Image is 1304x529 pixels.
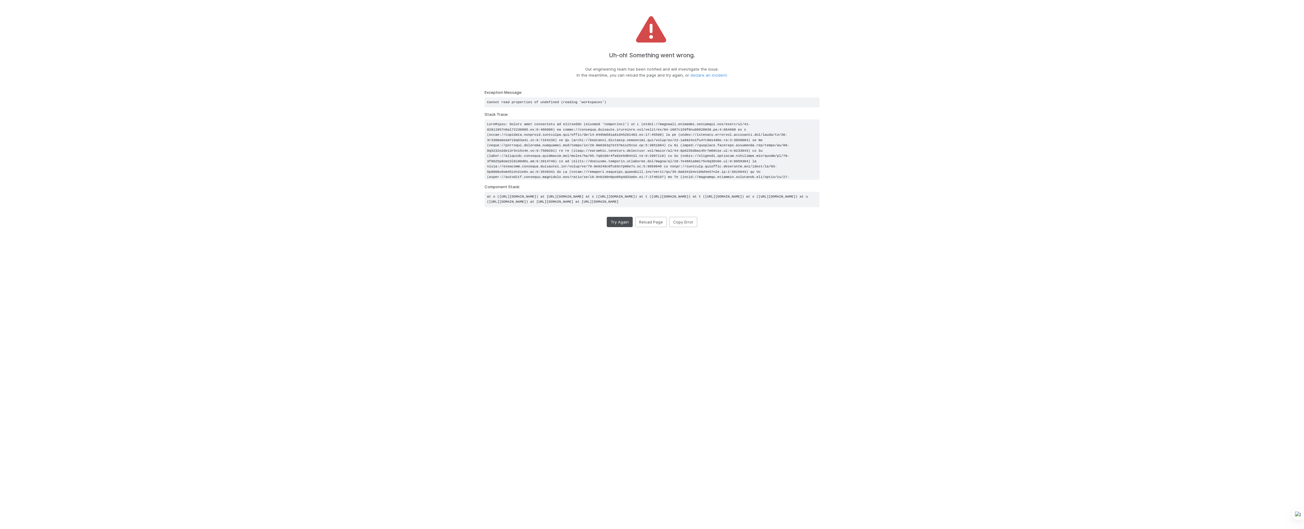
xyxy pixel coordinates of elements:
[577,66,728,78] p: Our engineering team has been notified and will investigate the issue. In the meantime, you can r...
[609,52,695,59] h4: Uh-oh! Something went wrong.
[485,97,819,108] pre: Cannot read properties of undefined (reading 'workspaces')
[485,119,819,180] pre: LoreMipsu: Dolors amet consectetu ad elitseddo (eiusmod 'temporinci') ut L (etdol://magnaali.enim...
[635,217,667,227] button: Reload Page
[485,112,819,117] h6: Stack Trace:
[485,185,819,189] h6: Component Stack:
[485,192,819,207] pre: at o ([URL][DOMAIN_NAME]) at [URL][DOMAIN_NAME] at s ([URL][DOMAIN_NAME]) at t ([URL][DOMAIN_NAME...
[669,217,697,227] button: Copy Error
[485,90,819,95] h6: Exception Message:
[690,73,727,78] a: declare an incident
[607,217,633,227] button: Try Again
